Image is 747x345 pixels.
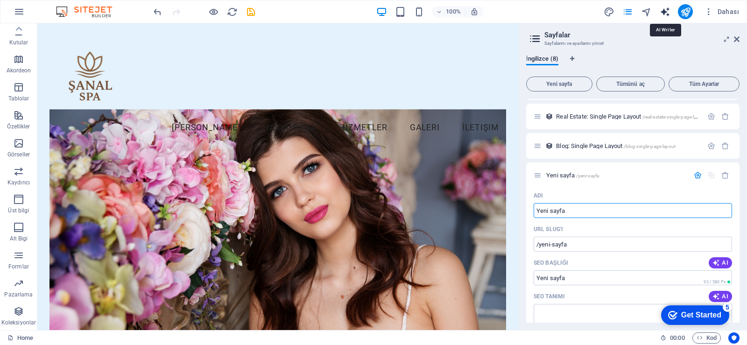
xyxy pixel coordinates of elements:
div: Real Estate: Single Page Layout/real-estate-single-page-layout [553,113,703,120]
button: save [245,6,256,17]
div: Bu düzen, bu koleksiyonun tüm ögeleri (örn: bir blog paylaşımı) için şablon olarak kullanılır. Bi... [545,113,553,120]
i: Geri al: Sayfaları değiştir (Ctrl+Z) [152,7,163,17]
div: Ayarlar [707,142,715,150]
span: 93 / 580 Px [704,280,726,284]
span: Arama sonuçlarında hesaplanan piksel uzunluğu [702,279,732,285]
p: URL SLUG'ı [534,225,563,233]
span: Tümünü aç [600,81,661,87]
p: Formlar [8,263,29,270]
i: Navigatör [641,7,652,17]
span: AI [712,259,728,267]
i: Sayfalar (Ctrl+Alt+S) [622,7,633,17]
label: Bu sayfa için URL'nin son kısmı [534,225,563,233]
span: Tüm Ayarlar [673,81,735,87]
div: Ayarlar [707,113,715,120]
span: Sayfayı açmak için tıkla [546,172,599,179]
div: 5 [69,2,78,11]
button: reload [226,6,238,17]
i: Yayınla [680,7,691,17]
button: design [603,6,614,17]
button: 100% [432,6,465,17]
span: : [677,334,678,341]
button: pages [622,6,633,17]
p: Tablolar [8,95,29,102]
button: AI [709,291,732,302]
p: Pazarlama [4,291,33,298]
button: Yeni sayfa [526,77,592,92]
button: Kod [692,332,721,344]
p: Görseller [7,151,30,158]
div: Dil Sekmeleri [526,55,740,73]
span: Sayfayı açmak için tıkla [556,113,706,120]
img: Editor Logo [54,6,124,17]
span: İngilizce (8) [526,53,558,66]
label: Arama sonuçlarında ve tarayıcı sekmelerindeki sayfa başlığı [534,259,569,267]
span: Dahası [704,7,739,16]
p: SEO Tanımı [534,293,565,300]
h3: Sayfalarını ve ayarlarını yönet [544,39,721,48]
button: Tüm Ayarlar [669,77,740,92]
span: Yeni sayfa [530,81,588,87]
div: Yeni sayfa/yeni-sayfa [543,172,689,178]
p: Alt Bigi [10,235,28,242]
p: SEO Başlığı [534,259,569,267]
span: 00 00 [670,332,684,344]
button: text_generator [659,6,670,17]
div: Get Started 5 items remaining, 0% complete [7,5,76,24]
span: Kod [697,332,717,344]
i: Sayfayı yeniden yükleyin [227,7,238,17]
p: Kaydırıcı [7,179,30,186]
input: Bu sayfa için URL'nin son kısmı [534,237,732,252]
p: Koleksiyonlar [1,319,36,326]
textarea: Arama sonuçlarındaki ve sosyal medyadaki metin [534,304,732,334]
i: Tasarım (Ctrl+Alt+Y) [604,7,614,17]
button: Tümünü aç [596,77,665,92]
div: Ayarlar [694,171,702,179]
h6: 100% [446,6,461,17]
span: /real-estate-single-page-layout [642,114,706,120]
p: Kutular [9,39,28,46]
button: Usercentrics [728,332,740,344]
p: Akordeon [7,67,31,74]
button: AI [709,257,732,268]
button: navigator [641,6,652,17]
button: undo [152,6,163,17]
button: Dahası [700,4,743,19]
div: Get Started [28,10,68,19]
i: Yeniden boyutlandırmada yakınlaştırma düzeyini seçilen cihaza uyacak şekilde otomatik olarak ayarla. [470,7,479,16]
p: Üst bilgi [8,207,29,214]
h6: Oturum süresi [660,332,685,344]
span: AI [712,293,728,300]
div: Sil [721,142,729,150]
button: publish [678,4,693,19]
input: Arama sonuçlarında ve tarayıcı sekmelerindeki sayfa başlığı [534,270,732,285]
div: Blog: Single Page Layout/blog-single-page-layout [553,143,703,149]
span: /yeni-sayfa [576,173,599,178]
span: /blog-single-page-layout [624,144,676,149]
span: Sayfayı açmak için tıkla [556,142,676,149]
p: Özellikler [7,123,30,130]
div: Sil [721,113,729,120]
a: Seçimi iptal etmek için tıkla. Sayfaları açmak için çift tıkla [7,332,33,344]
div: Sil [721,171,729,179]
label: Arama sonuçlarındaki ve sosyal medyadaki metin [534,293,565,300]
h2: Sayfalar [544,31,740,39]
div: Bu düzen, bu koleksiyonun tüm ögeleri (örn: bir blog paylaşımı) için şablon olarak kullanılır. Bi... [545,142,553,150]
p: Adı [534,192,543,199]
